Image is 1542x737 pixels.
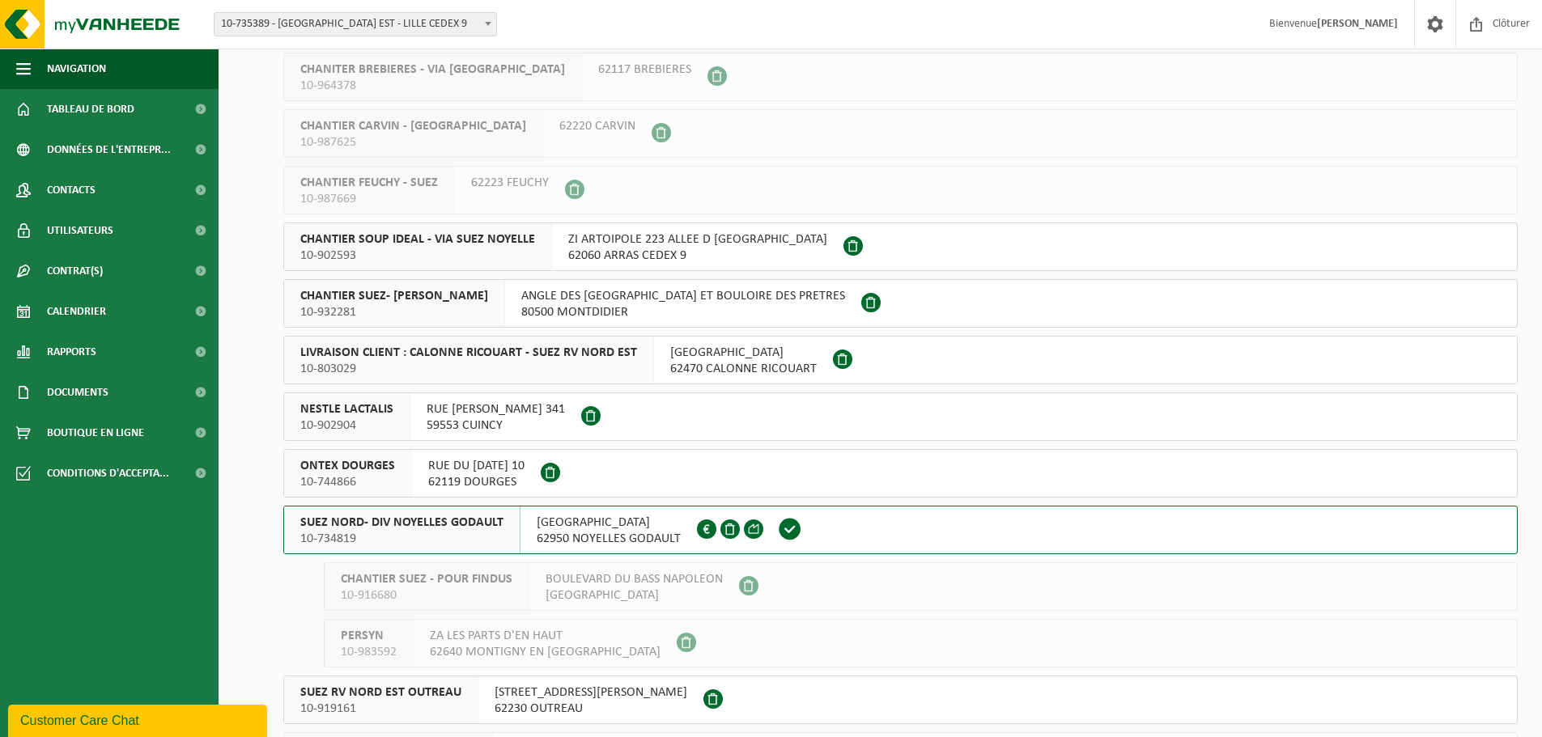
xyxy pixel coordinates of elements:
span: Contrat(s) [47,251,103,291]
span: ANGLE DES [GEOGRAPHIC_DATA] ET BOULOIRE DES PRETRES [521,288,845,304]
span: 62060 ARRAS CEDEX 9 [568,248,827,264]
span: Rapports [47,332,96,372]
span: RUE [PERSON_NAME] 341 [427,401,565,417]
span: 10-803029 [300,361,637,377]
span: 10-983592 [341,644,397,660]
button: LIVRAISON CLIENT : CALONNE RICOUART - SUEZ RV NORD EST 10-803029 [GEOGRAPHIC_DATA]62470 CALONNE R... [283,336,1518,384]
span: CHANTIER CARVIN - [GEOGRAPHIC_DATA] [300,118,526,134]
span: 10-932281 [300,304,488,320]
span: ZI ARTOIPOLE 223 ALLEE D [GEOGRAPHIC_DATA] [568,231,827,248]
button: CHANTIER SUEZ- [PERSON_NAME] 10-932281 ANGLE DES [GEOGRAPHIC_DATA] ET BOULOIRE DES PRETRES80500 M... [283,279,1518,328]
span: 10-987625 [300,134,526,150]
span: SUEZ RV NORD EST OUTREAU [300,684,461,701]
span: 62640 MONTIGNY EN [GEOGRAPHIC_DATA] [430,644,661,660]
span: LIVRAISON CLIENT : CALONNE RICOUART - SUEZ RV NORD EST [300,345,637,361]
span: CHANTIER FEUCHY - SUEZ [300,175,438,191]
span: 62223 FEUCHY [471,175,549,191]
span: ONTEX DOURGES [300,458,395,474]
span: [STREET_ADDRESS][PERSON_NAME] [495,684,687,701]
span: [GEOGRAPHIC_DATA] [537,515,681,531]
span: 10-902593 [300,248,535,264]
span: 62117 BREBIERES [598,61,691,78]
span: PERSYN [341,628,397,644]
iframe: chat widget [8,701,270,737]
span: 62230 OUTREAU [495,701,687,717]
span: BOULEVARD DU BASS NAPOLEON [546,571,723,587]
span: SUEZ NORD- DIV NOYELLES GODAULT [300,515,503,531]
span: 10-744866 [300,474,395,490]
span: [GEOGRAPHIC_DATA] [670,345,817,361]
span: 10-916680 [341,587,512,604]
span: Calendrier [47,291,106,332]
strong: [PERSON_NAME] [1317,18,1398,30]
button: CHANTIER SOUP IDEAL - VIA SUEZ NOYELLE 10-902593 ZI ARTOIPOLE 223 ALLEE D [GEOGRAPHIC_DATA]62060 ... [283,222,1518,271]
span: RUE DU [DATE] 10 [428,458,525,474]
span: 62220 CARVIN [559,118,635,134]
span: [GEOGRAPHIC_DATA] [546,587,723,604]
span: 80500 MONTDIDIER [521,304,845,320]
span: Utilisateurs [47,210,113,251]
span: 62470 CALONNE RICOUART [670,361,817,377]
span: 10-964378 [300,78,565,94]
span: Tableau de bord [47,89,134,129]
span: 62950 NOYELLES GODAULT [537,531,681,547]
span: CHANTIER SOUP IDEAL - VIA SUEZ NOYELLE [300,231,535,248]
span: 10-734819 [300,531,503,547]
span: 10-919161 [300,701,461,717]
span: Conditions d'accepta... [47,453,169,493]
span: 10-902904 [300,417,393,434]
span: CHANTIER SUEZ - POUR FINDUS [341,571,512,587]
span: 62119 DOURGES [428,474,525,490]
span: 10-735389 - SUEZ RV NORD EST - LILLE CEDEX 9 [214,12,497,36]
span: ZA LES PARTS D'EN HAUT [430,628,661,644]
button: ONTEX DOURGES 10-744866 RUE DU [DATE] 1062119 DOURGES [283,449,1518,498]
span: Données de l'entrepr... [47,129,171,170]
span: Boutique en ligne [47,413,144,453]
span: 10-735389 - SUEZ RV NORD EST - LILLE CEDEX 9 [215,13,496,36]
span: CHANTIER SUEZ- [PERSON_NAME] [300,288,488,304]
button: NESTLE LACTALIS 10-902904 RUE [PERSON_NAME] 34159553 CUINCY [283,392,1518,441]
button: SUEZ NORD- DIV NOYELLES GODAULT 10-734819 [GEOGRAPHIC_DATA]62950 NOYELLES GODAULT [283,506,1518,554]
span: Documents [47,372,108,413]
span: 59553 CUINCY [427,417,565,434]
span: Contacts [47,170,96,210]
span: NESTLE LACTALIS [300,401,393,417]
span: Navigation [47,49,106,89]
span: 10-987669 [300,191,438,207]
button: SUEZ RV NORD EST OUTREAU 10-919161 [STREET_ADDRESS][PERSON_NAME]62230 OUTREAU [283,676,1518,724]
span: CHANITER BREBIERES - VIA [GEOGRAPHIC_DATA] [300,61,565,78]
